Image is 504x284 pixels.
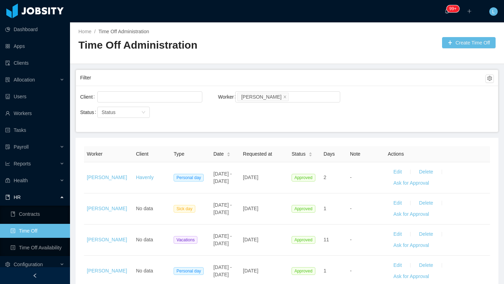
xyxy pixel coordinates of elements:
[87,237,127,242] a: [PERSON_NAME]
[136,206,153,211] span: No data
[350,206,352,211] span: -
[243,175,258,180] span: [DATE]
[141,110,146,115] i: icon: down
[5,144,10,149] i: icon: file-protect
[78,38,287,52] h2: Time Off Administration
[10,224,64,238] a: icon: profileTime Off
[447,5,459,12] sup: 101
[350,175,352,180] span: -
[243,237,258,242] span: [DATE]
[237,93,289,101] li: Sergio Magluf
[388,240,435,251] button: Ask for Approval
[174,151,184,157] span: Type
[283,95,287,99] i: icon: close
[14,144,29,150] span: Payroll
[442,37,496,48] button: icon: plusCreate Time Off
[350,151,360,157] span: Note
[87,151,103,157] span: Worker
[413,229,439,240] button: Delete
[5,106,64,120] a: icon: userWorkers
[292,236,315,244] span: Approved
[87,268,127,274] a: [PERSON_NAME]
[226,151,231,156] div: Sort
[136,151,148,157] span: Client
[388,271,435,282] button: Ask for Approval
[5,123,64,137] a: icon: profileTasks
[5,90,64,104] a: icon: robotUsers
[174,205,195,213] span: Sick day
[350,237,352,242] span: -
[87,175,127,180] a: [PERSON_NAME]
[174,174,204,182] span: Personal day
[80,94,98,100] label: Client
[14,161,31,166] span: Reports
[413,166,439,178] button: Delete
[324,268,327,274] span: 1
[243,151,272,157] span: Requested at
[136,268,153,274] span: No data
[14,262,43,267] span: Configuration
[388,178,435,189] button: Ask for Approval
[324,237,329,242] span: 11
[14,178,28,183] span: Health
[388,260,407,271] button: Edit
[413,260,439,271] button: Delete
[292,205,315,213] span: Approved
[5,178,10,183] i: icon: medicine-box
[80,71,485,84] div: Filter
[10,241,64,255] a: icon: profileTime Off Availability
[174,267,204,275] span: Personal day
[388,198,407,209] button: Edit
[241,93,281,101] div: [PERSON_NAME]
[213,202,232,215] span: [DATE] - [DATE]
[101,109,115,115] span: Status
[467,9,472,14] i: icon: plus
[290,93,294,101] input: Worker
[243,268,258,274] span: [DATE]
[388,209,435,220] button: Ask for Approval
[324,151,335,157] span: Days
[5,39,64,53] a: icon: appstoreApps
[388,151,404,157] span: Actions
[227,154,231,156] i: icon: caret-down
[388,229,407,240] button: Edit
[80,109,99,115] label: Status
[292,150,306,158] span: Status
[213,264,232,277] span: [DATE] - [DATE]
[227,151,231,153] i: icon: caret-up
[14,194,21,200] span: HR
[14,77,35,83] span: Allocation
[413,198,439,209] button: Delete
[136,237,153,242] span: No data
[174,236,197,244] span: Vacations
[308,151,313,156] div: Sort
[136,175,154,180] a: Havenly
[444,9,449,14] i: icon: bell
[5,195,10,200] i: icon: book
[324,206,327,211] span: 1
[388,166,407,178] button: Edit
[308,154,312,156] i: icon: caret-down
[492,7,495,16] span: L
[5,22,64,36] a: icon: pie-chartDashboard
[308,151,312,153] i: icon: caret-up
[99,93,103,101] input: Client
[10,207,64,221] a: icon: bookContracts
[78,29,91,34] a: Home
[213,150,224,158] span: Date
[324,175,327,180] span: 2
[98,29,149,34] a: Time Off Administration
[5,56,64,70] a: icon: auditClients
[213,233,232,246] span: [DATE] - [DATE]
[243,206,258,211] span: [DATE]
[292,267,315,275] span: Approved
[292,174,315,182] span: Approved
[218,94,239,100] label: Worker
[87,206,127,211] a: [PERSON_NAME]
[213,171,232,184] span: [DATE] - [DATE]
[94,29,96,34] span: /
[350,268,352,274] span: -
[5,161,10,166] i: icon: line-chart
[5,77,10,82] i: icon: solution
[5,262,10,267] i: icon: setting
